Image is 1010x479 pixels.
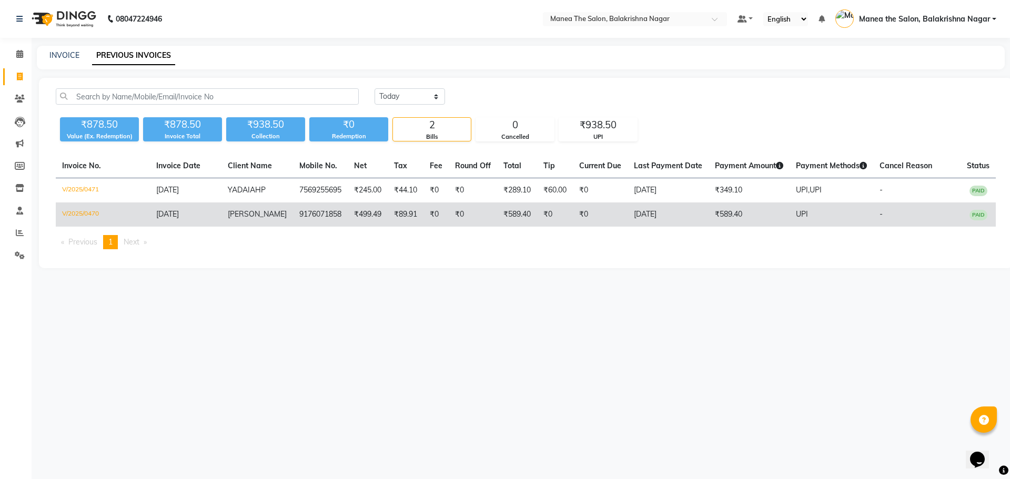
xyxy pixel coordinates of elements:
span: Last Payment Date [634,161,702,170]
span: Status [967,161,989,170]
span: Manea the Salon, Balakrishna Nagar [859,14,990,25]
span: Cancel Reason [880,161,932,170]
span: Tax [394,161,407,170]
td: [DATE] [628,202,709,227]
span: PAID [969,186,987,196]
span: Invoice No. [62,161,101,170]
td: ₹289.10 [497,178,537,203]
span: UPI, [796,185,810,195]
span: Client Name [228,161,272,170]
div: ₹0 [309,117,388,132]
td: V/2025/0470 [56,202,150,227]
td: ₹0 [573,178,628,203]
td: ₹349.10 [709,178,790,203]
div: Cancelled [476,133,554,141]
td: ₹60.00 [537,178,573,203]
div: Value (Ex. Redemption) [60,132,139,141]
td: ₹0 [423,178,449,203]
td: ₹89.91 [388,202,423,227]
nav: Pagination [56,235,996,249]
td: ₹245.00 [348,178,388,203]
td: ₹0 [573,202,628,227]
td: 7569255695 [293,178,348,203]
span: YADAIAHP [228,185,266,195]
div: Collection [226,132,305,141]
div: ₹878.50 [60,117,139,132]
b: 08047224946 [116,4,162,34]
td: V/2025/0471 [56,178,150,203]
div: 2 [393,118,471,133]
a: PREVIOUS INVOICES [92,46,175,65]
td: ₹0 [537,202,573,227]
span: Payment Amount [715,161,783,170]
span: UPI [796,209,808,219]
iframe: chat widget [966,437,999,468]
div: Redemption [309,132,388,141]
td: ₹0 [449,178,497,203]
span: Current Due [579,161,621,170]
td: [DATE] [628,178,709,203]
span: Payment Methods [796,161,867,170]
span: - [880,209,883,219]
span: [DATE] [156,209,179,219]
span: Total [503,161,521,170]
td: ₹44.10 [388,178,423,203]
div: 0 [476,118,554,133]
span: Previous [68,237,97,247]
span: PAID [969,210,987,220]
div: Bills [393,133,471,141]
td: ₹499.49 [348,202,388,227]
span: Fee [430,161,442,170]
span: Tip [543,161,555,170]
span: 1 [108,237,113,247]
span: Next [124,237,139,247]
span: Invoice Date [156,161,200,170]
div: UPI [559,133,637,141]
div: ₹938.50 [226,117,305,132]
div: ₹938.50 [559,118,637,133]
div: Invoice Total [143,132,222,141]
span: Mobile No. [299,161,337,170]
span: [PERSON_NAME] [228,209,287,219]
img: Manea the Salon, Balakrishna Nagar [835,9,854,28]
span: Net [354,161,367,170]
span: UPI [810,185,822,195]
td: 9176071858 [293,202,348,227]
span: Round Off [455,161,491,170]
input: Search by Name/Mobile/Email/Invoice No [56,88,359,105]
td: ₹589.40 [709,202,790,227]
td: ₹0 [423,202,449,227]
a: INVOICE [49,50,79,60]
span: [DATE] [156,185,179,195]
div: ₹878.50 [143,117,222,132]
img: logo [27,4,99,34]
td: ₹0 [449,202,497,227]
span: - [880,185,883,195]
td: ₹589.40 [497,202,537,227]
